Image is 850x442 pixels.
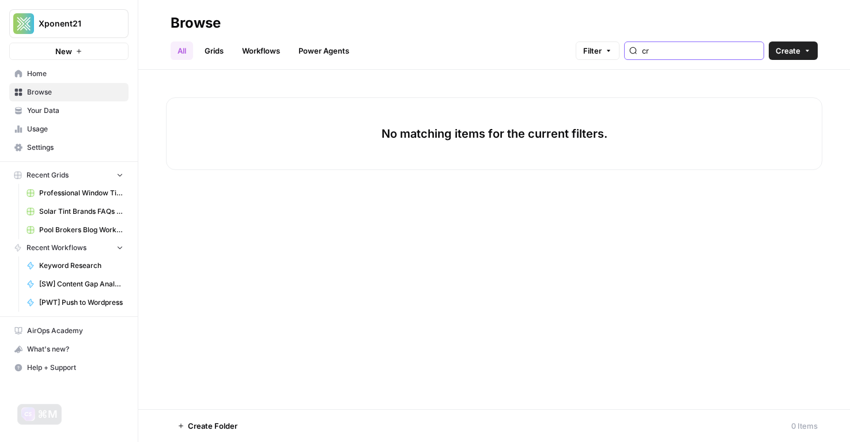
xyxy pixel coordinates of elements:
a: [SW] Content Gap Analysis - GPT5 [21,275,129,293]
button: Recent Workflows [9,239,129,256]
a: Keyword Research [21,256,129,275]
button: Create Folder [171,417,244,435]
a: Power Agents [292,41,356,60]
span: Settings [27,142,123,153]
a: Professional Window Tinting [21,184,129,202]
span: Solar Tint Brands FAQs Workflows [39,206,123,217]
span: Professional Window Tinting [39,188,123,198]
a: All [171,41,193,60]
span: Create Folder [188,420,237,432]
a: Browse [9,83,129,101]
span: Browse [27,87,123,97]
span: New [55,46,72,57]
a: Grids [198,41,231,60]
button: Workspace: Xponent21 [9,9,129,38]
a: Settings [9,138,129,157]
span: [SW] Content Gap Analysis - GPT5 [39,279,123,289]
span: Create [776,45,800,56]
button: Create [769,41,818,60]
a: [PWT] Push to Wordpress [21,293,129,312]
span: Xponent21 [39,18,108,29]
div: Browse [171,14,221,32]
span: Pool Brokers Blog Workflow [39,225,123,235]
a: Pool Brokers Blog Workflow [21,221,129,239]
a: Home [9,65,129,83]
span: Your Data [27,105,123,116]
span: Usage [27,124,123,134]
button: Help + Support [9,358,129,377]
a: Usage [9,120,129,138]
a: Workflows [235,41,287,60]
button: Recent Grids [9,167,129,184]
a: Solar Tint Brands FAQs Workflows [21,202,129,221]
div: 0 Items [791,420,818,432]
span: Filter [583,45,602,56]
button: What's new? [9,340,129,358]
button: New [9,43,129,60]
a: Your Data [9,101,129,120]
span: Recent Grids [27,170,69,180]
p: No matching items for the current filters. [381,126,607,142]
span: [PWT] Push to Wordpress [39,297,123,308]
span: Help + Support [27,362,123,373]
input: Search [642,45,759,56]
img: Xponent21 Logo [13,13,34,34]
div: ⌘M [37,409,58,420]
span: Recent Workflows [27,243,86,253]
a: AirOps Academy [9,322,129,340]
span: Home [27,69,123,79]
span: AirOps Academy [27,326,123,336]
button: Filter [576,41,619,60]
div: What's new? [10,341,128,358]
span: Keyword Research [39,260,123,271]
